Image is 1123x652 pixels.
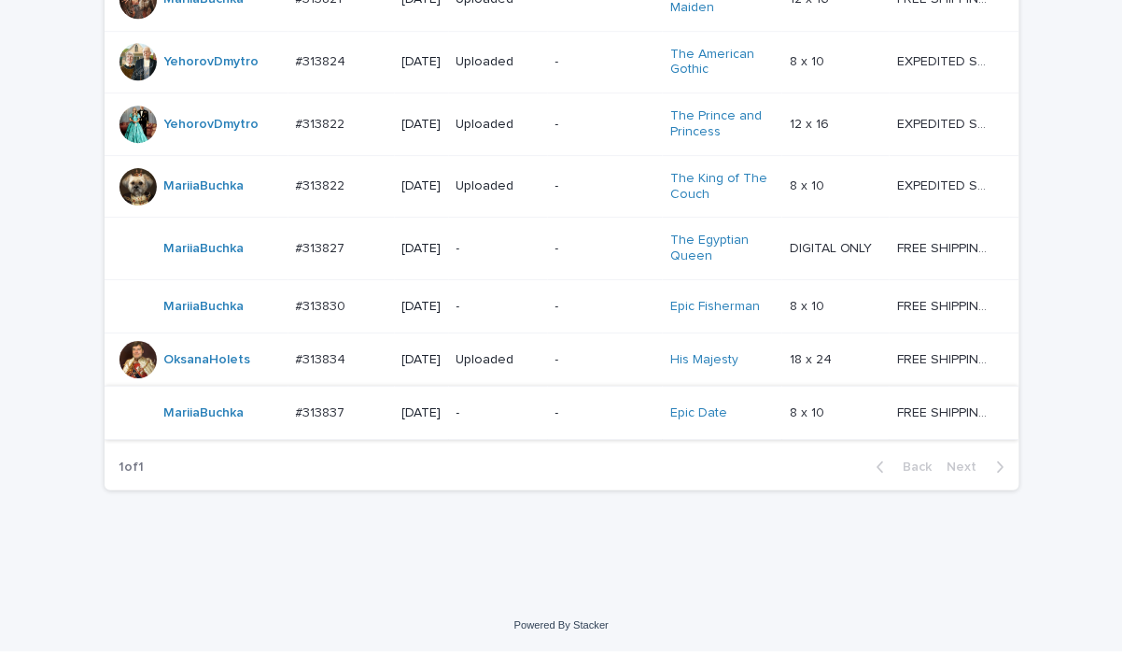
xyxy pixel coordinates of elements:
[897,237,992,257] p: FREE SHIPPING - preview in 1-2 business days, after your approval delivery will take 5-10 b.d.
[456,178,540,194] p: Uploaded
[296,113,349,133] p: #313822
[670,405,727,421] a: Epic Date
[456,352,540,368] p: Uploaded
[940,459,1019,475] button: Next
[164,241,245,257] a: MariiaBuchka
[790,50,828,70] p: 8 x 10
[897,113,992,133] p: EXPEDITED SHIPPING - preview in 1 business day; delivery up to 5 business days after your approval.
[897,402,992,421] p: FREE SHIPPING - preview in 1-2 business days, after your approval delivery will take 5-10 b.d.
[402,117,442,133] p: [DATE]
[456,241,540,257] p: -
[892,461,933,474] span: Back
[862,459,940,475] button: Back
[296,295,350,315] p: #313830
[897,175,992,194] p: EXPEDITED SHIPPING - preview in 1 business day; delivery up to 5 business days after your approval.
[105,31,1019,93] tr: YehorovDmytro #313824#313824 [DATE]Uploaded-The American Gothic 8 x 108 x 10 EXPEDITED SHIPPING -...
[105,155,1019,218] tr: MariiaBuchka #313822#313822 [DATE]Uploaded-The King of The Couch 8 x 108 x 10 EXPEDITED SHIPPING ...
[790,402,828,421] p: 8 x 10
[670,352,738,368] a: His Majesty
[670,108,775,140] a: The Prince and Princess
[790,348,835,368] p: 18 x 24
[456,117,540,133] p: Uploaded
[296,348,350,368] p: #313834
[164,117,260,133] a: YehorovDmytro
[948,461,989,474] span: Next
[670,233,775,264] a: The Egyptian Queen
[296,237,349,257] p: #313827
[105,386,1019,439] tr: MariiaBuchka #313837#313837 [DATE]--Epic Date 8 x 108 x 10 FREE SHIPPING - preview in 1-2 busines...
[897,50,992,70] p: EXPEDITED SHIPPING - preview in 1 business day; delivery up to 5 business days after your approval.
[402,178,442,194] p: [DATE]
[555,352,655,368] p: -
[555,405,655,421] p: -
[105,218,1019,280] tr: MariiaBuchka #313827#313827 [DATE]--The Egyptian Queen DIGITAL ONLYDIGITAL ONLY FREE SHIPPING - p...
[402,405,442,421] p: [DATE]
[670,171,775,203] a: The King of The Couch
[555,241,655,257] p: -
[105,333,1019,386] tr: OksanaHolets #313834#313834 [DATE]Uploaded-His Majesty 18 x 2418 x 24 FREE SHIPPING - preview in ...
[670,47,775,78] a: The American Gothic
[456,405,540,421] p: -
[790,237,877,257] p: DIGITAL ONLY
[402,241,442,257] p: [DATE]
[402,352,442,368] p: [DATE]
[164,299,245,315] a: MariiaBuchka
[456,54,540,70] p: Uploaded
[790,295,828,315] p: 8 x 10
[296,402,349,421] p: #313837
[555,54,655,70] p: -
[514,619,609,631] a: Powered By Stacker
[402,54,442,70] p: [DATE]
[456,299,540,315] p: -
[296,50,350,70] p: #313824
[164,405,245,421] a: MariiaBuchka
[164,352,251,368] a: OksanaHolets
[670,299,760,315] a: Epic Fisherman
[164,178,245,194] a: MariiaBuchka
[897,348,992,368] p: FREE SHIPPING - preview in 1-2 business days, after your approval delivery will take 5-10 b.d.
[296,175,349,194] p: #313822
[555,299,655,315] p: -
[105,93,1019,156] tr: YehorovDmytro #313822#313822 [DATE]Uploaded-The Prince and Princess 12 x 1612 x 16 EXPEDITED SHIP...
[555,117,655,133] p: -
[790,113,833,133] p: 12 x 16
[897,295,992,315] p: FREE SHIPPING - preview in 1-2 business days, after your approval delivery will take 5-10 b.d.
[105,279,1019,333] tr: MariiaBuchka #313830#313830 [DATE]--Epic Fisherman 8 x 108 x 10 FREE SHIPPING - preview in 1-2 bu...
[790,175,828,194] p: 8 x 10
[105,445,160,490] p: 1 of 1
[555,178,655,194] p: -
[164,54,260,70] a: YehorovDmytro
[402,299,442,315] p: [DATE]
